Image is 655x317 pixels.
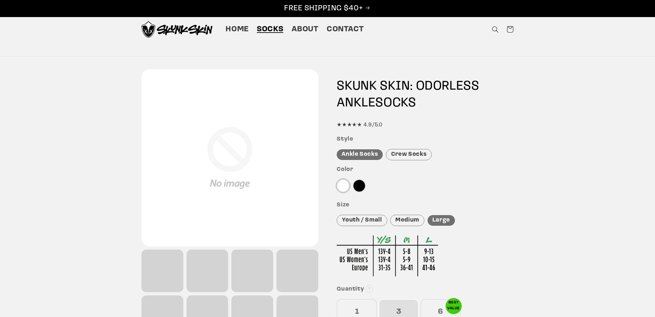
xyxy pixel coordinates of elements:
[292,25,319,35] span: About
[253,20,287,38] a: Socks
[386,149,432,160] div: Crew Socks
[337,166,514,173] h3: Color
[337,215,387,226] div: Youth / Small
[337,202,514,209] h3: Size
[287,20,323,38] a: About
[337,120,514,130] div: ★★★★★ 4.9/5.0
[323,20,368,38] a: Contact
[226,25,249,35] span: Home
[390,215,424,226] div: Medium
[488,22,503,37] summary: Search
[428,215,455,226] div: Large
[337,97,375,110] span: ANKLE
[337,286,514,293] h3: Quantity
[337,78,514,112] h1: SKUNK SKIN: ODORLESS SOCKS
[257,25,283,35] span: Socks
[7,4,648,14] p: FREE SHIPPING $40+
[337,136,514,143] h3: Style
[222,20,253,38] a: Home
[141,21,212,38] img: Skunk Skin Anti-Odor Socks.
[337,149,383,160] div: Ankle Socks
[327,25,364,35] span: Contact
[337,235,438,276] img: Sizing Chart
